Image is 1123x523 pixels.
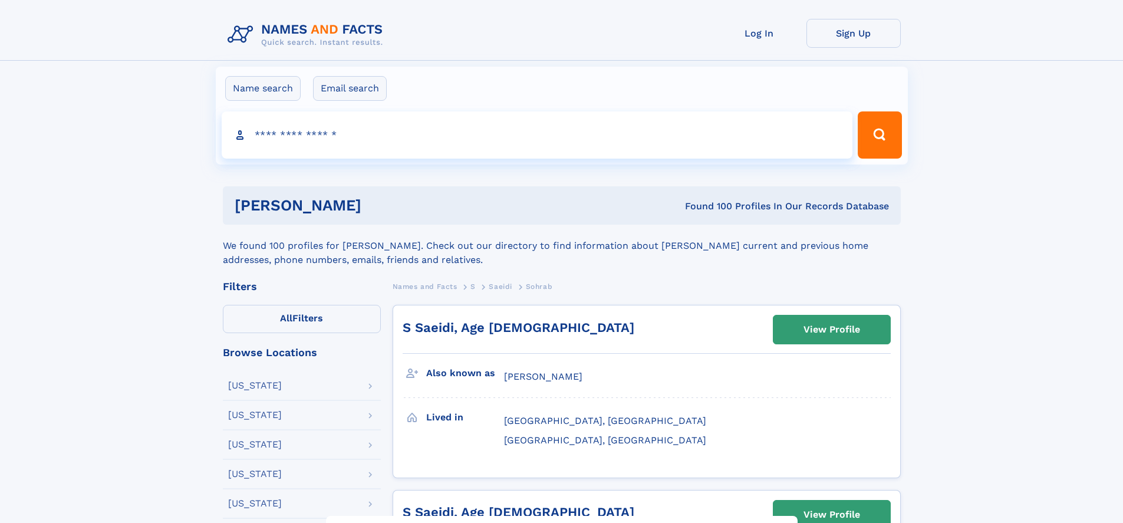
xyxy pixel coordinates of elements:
button: Search Button [858,111,901,159]
a: Log In [712,19,806,48]
span: Saeidi [489,282,512,291]
a: Names and Facts [393,279,457,294]
a: S Saeidi, Age [DEMOGRAPHIC_DATA] [403,505,634,519]
div: Found 100 Profiles In Our Records Database [523,200,889,213]
div: Browse Locations [223,347,381,358]
div: Filters [223,281,381,292]
span: [GEOGRAPHIC_DATA], [GEOGRAPHIC_DATA] [504,435,706,446]
input: search input [222,111,853,159]
h3: Also known as [426,363,504,383]
div: View Profile [803,316,860,343]
h3: Lived in [426,407,504,427]
a: S [470,279,476,294]
h1: [PERSON_NAME] [235,198,523,213]
a: Sign Up [806,19,901,48]
a: View Profile [773,315,890,344]
span: [GEOGRAPHIC_DATA], [GEOGRAPHIC_DATA] [504,415,706,426]
div: [US_STATE] [228,381,282,390]
img: Logo Names and Facts [223,19,393,51]
label: Email search [313,76,387,101]
div: [US_STATE] [228,440,282,449]
a: Saeidi [489,279,512,294]
label: Filters [223,305,381,333]
a: S Saeidi, Age [DEMOGRAPHIC_DATA] [403,320,634,335]
span: Sohrab [526,282,553,291]
span: [PERSON_NAME] [504,371,582,382]
span: S [470,282,476,291]
div: We found 100 profiles for [PERSON_NAME]. Check out our directory to find information about [PERSO... [223,225,901,267]
div: [US_STATE] [228,499,282,508]
span: All [280,313,292,324]
div: [US_STATE] [228,410,282,420]
div: [US_STATE] [228,469,282,479]
label: Name search [225,76,301,101]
